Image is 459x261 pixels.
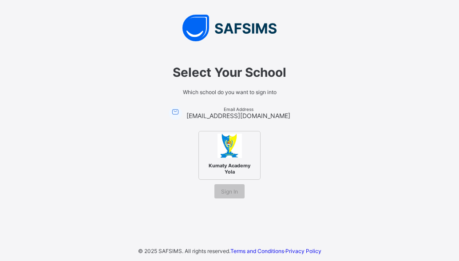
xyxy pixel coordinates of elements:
span: © 2025 SAFSIMS. All rights reserved. [138,248,230,254]
a: Privacy Policy [285,248,321,254]
span: · [230,248,321,254]
span: Select Your School [105,65,354,80]
span: Which school do you want to sign into [105,89,354,95]
span: [EMAIL_ADDRESS][DOMAIN_NAME] [186,112,290,119]
a: Terms and Conditions [230,248,284,254]
span: Email Address [186,107,290,112]
span: Sign In [221,188,238,195]
img: Kumaty Academy Yola [218,134,242,158]
img: SAFSIMS Logo [96,15,363,41]
span: Kumaty Academy Yola [202,160,257,177]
